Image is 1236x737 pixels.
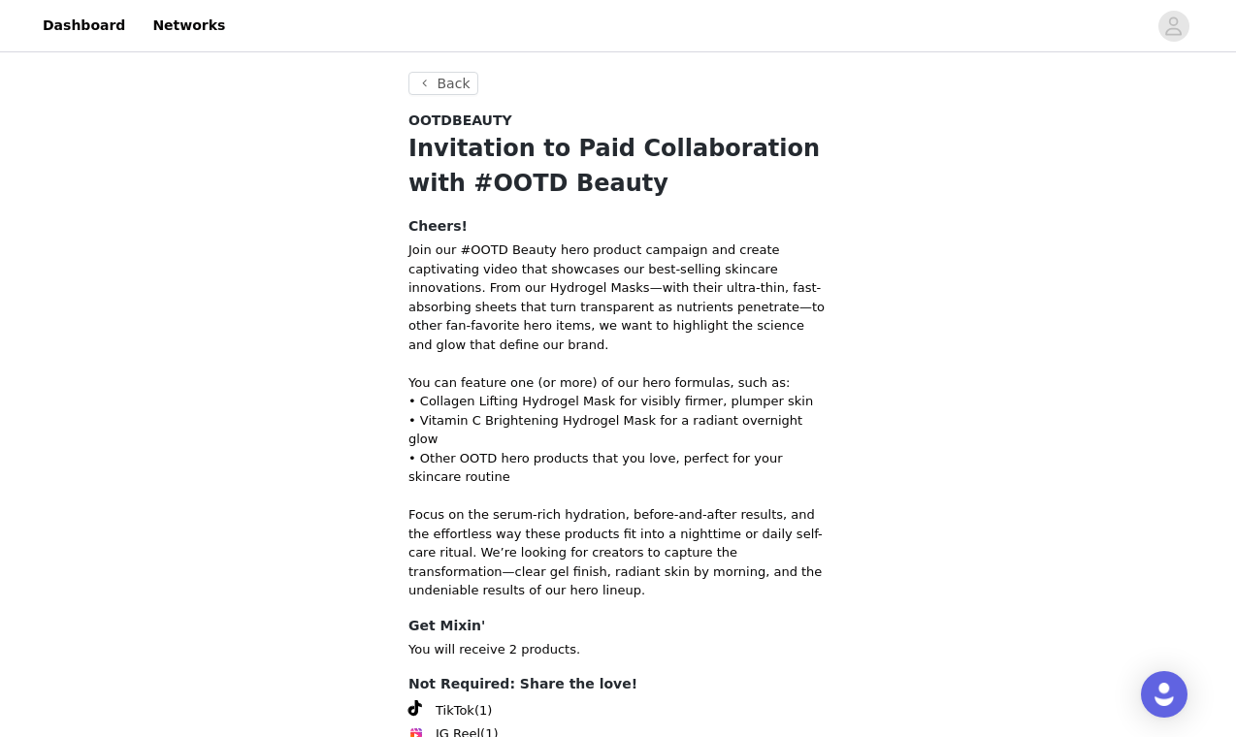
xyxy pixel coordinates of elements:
a: Dashboard [31,4,137,48]
button: Back [408,72,478,95]
span: TikTok [436,701,474,721]
p: You will receive 2 products. [408,640,828,659]
a: Networks [141,4,237,48]
h4: Not Required: Share the love! [408,674,828,694]
div: avatar [1164,11,1183,42]
h4: Get Mixin' [408,616,828,636]
p: Join our #OOTD Beauty hero product campaign and create captivating video that showcases our best-... [408,240,828,600]
h4: Cheers! [408,216,828,237]
div: Open Intercom Messenger [1141,671,1187,718]
span: OOTDBEAUTY [408,111,512,131]
span: (1) [474,701,492,721]
h1: Invitation to Paid Collaboration with #OOTD Beauty [408,131,828,201]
